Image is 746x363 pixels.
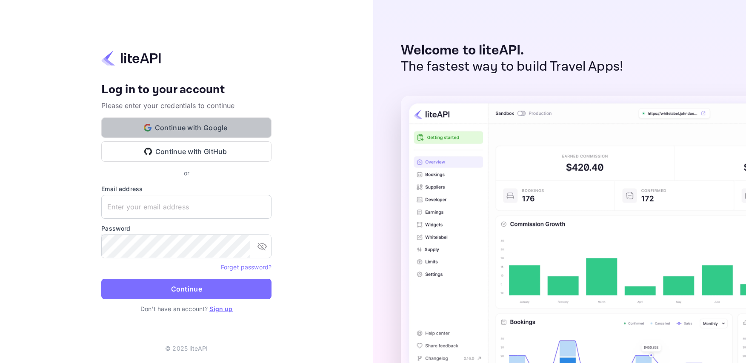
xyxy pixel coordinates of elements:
[101,50,161,66] img: liteapi
[101,100,272,111] p: Please enter your credentials to continue
[101,83,272,97] h4: Log in to your account
[165,344,208,353] p: © 2025 liteAPI
[101,117,272,138] button: Continue with Google
[401,59,623,75] p: The fastest way to build Travel Apps!
[101,224,272,233] label: Password
[209,305,232,312] a: Sign up
[221,263,272,271] a: Forget password?
[101,184,272,193] label: Email address
[101,304,272,313] p: Don't have an account?
[101,195,272,219] input: Enter your email address
[221,263,272,271] a: Forget password?
[254,238,271,255] button: toggle password visibility
[101,279,272,299] button: Continue
[401,43,623,59] p: Welcome to liteAPI.
[184,169,189,177] p: or
[101,141,272,162] button: Continue with GitHub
